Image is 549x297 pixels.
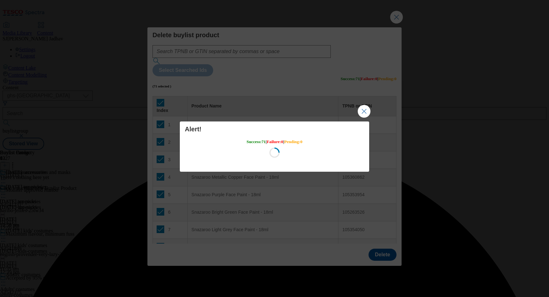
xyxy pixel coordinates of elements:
span: Pending : 0 [284,139,302,144]
span: Failure : 0 [267,139,283,144]
button: Close Modal [358,105,370,118]
h4: Alert! [185,125,364,133]
h5: | | [247,139,302,144]
div: Modal [180,121,369,172]
span: Success : 71 [247,139,266,144]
